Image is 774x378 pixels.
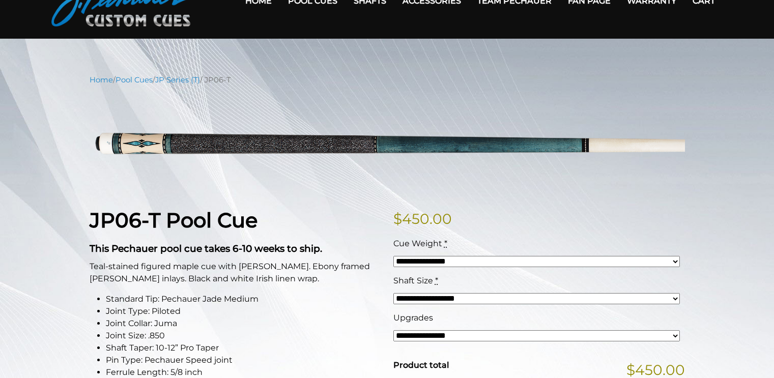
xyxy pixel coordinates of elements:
bdi: 450.00 [393,210,452,227]
strong: JP06-T Pool Cue [90,208,257,232]
abbr: required [435,276,438,285]
span: Product total [393,360,449,370]
li: Standard Tip: Pechauer Jade Medium [106,293,381,305]
a: Home [90,75,113,84]
nav: Breadcrumb [90,74,685,85]
a: Pool Cues [116,75,153,84]
li: Shaft Taper: 10-12” Pro Taper [106,342,381,354]
img: jp06-T.png [90,93,685,192]
span: $ [393,210,402,227]
li: Joint Size: .850 [106,330,381,342]
span: Shaft Size [393,276,433,285]
a: JP Series (T) [155,75,200,84]
span: Upgrades [393,313,433,323]
li: Joint Collar: Juma [106,317,381,330]
abbr: required [444,239,447,248]
li: Pin Type: Pechauer Speed joint [106,354,381,366]
span: Cue Weight [393,239,442,248]
li: Joint Type: Piloted [106,305,381,317]
strong: This Pechauer pool cue takes 6-10 weeks to ship. [90,243,322,254]
p: Teal-stained figured maple cue with [PERSON_NAME]. Ebony framed [PERSON_NAME] inlays. Black and w... [90,260,381,285]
